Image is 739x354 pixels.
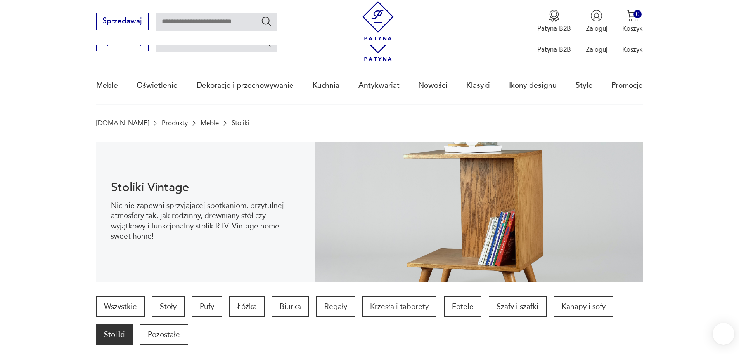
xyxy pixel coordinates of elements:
[713,323,734,345] iframe: Smartsupp widget button
[316,296,355,317] a: Regały
[444,296,481,317] a: Fotele
[586,24,607,33] p: Zaloguj
[627,10,639,22] img: Ikona koszyka
[622,45,643,54] p: Koszyk
[537,10,571,33] a: Ikona medaluPatyna B2B
[96,68,118,103] a: Meble
[537,45,571,54] p: Patyna B2B
[192,296,222,317] a: Pufy
[313,68,339,103] a: Kuchnia
[633,10,642,18] div: 0
[537,10,571,33] button: Patyna B2B
[152,296,184,317] a: Stoły
[489,296,546,317] a: Szafy i szafki
[586,10,607,33] button: Zaloguj
[96,324,133,345] a: Stoliki
[358,1,398,40] img: Patyna - sklep z meblami i dekoracjami vintage
[358,68,400,103] a: Antykwariat
[466,68,490,103] a: Klasyki
[261,37,272,48] button: Szukaj
[362,296,436,317] a: Krzesła i taborety
[96,296,145,317] a: Wszystkie
[111,201,300,242] p: Nic nie zapewni sprzyjającej spotkaniom, przytulnej atmosfery tak, jak rodzinny, drewniany stół c...
[197,68,294,103] a: Dekoracje i przechowywanie
[96,40,149,46] a: Sprzedawaj
[232,119,249,127] p: Stoliki
[96,19,149,25] a: Sprzedawaj
[622,24,643,33] p: Koszyk
[509,68,557,103] a: Ikony designu
[622,10,643,33] button: 0Koszyk
[590,10,602,22] img: Ikonka użytkownika
[261,16,272,27] button: Szukaj
[140,324,188,345] a: Pozostałe
[315,142,643,282] img: 2a258ee3f1fcb5f90a95e384ca329760.jpg
[162,119,188,127] a: Produkty
[96,119,149,127] a: [DOMAIN_NAME]
[96,13,149,30] button: Sprzedawaj
[576,68,593,103] a: Style
[586,45,607,54] p: Zaloguj
[229,296,264,317] a: Łóżka
[418,68,447,103] a: Nowości
[137,68,178,103] a: Oświetlenie
[272,296,309,317] a: Biurka
[111,182,300,193] h1: Stoliki Vintage
[548,10,560,22] img: Ikona medalu
[537,24,571,33] p: Patyna B2B
[201,119,219,127] a: Meble
[554,296,613,317] a: Kanapy i sofy
[611,68,643,103] a: Promocje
